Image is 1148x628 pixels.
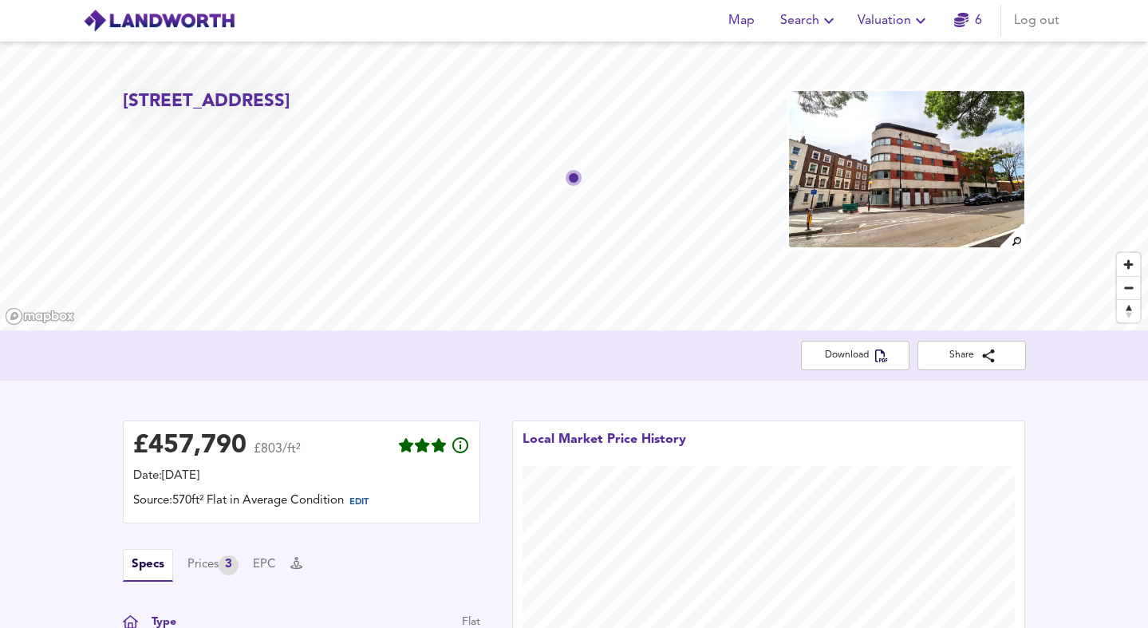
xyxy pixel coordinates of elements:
span: EDIT [349,498,369,507]
span: Zoom out [1117,277,1140,299]
h2: [STREET_ADDRESS] [123,89,290,114]
button: Share [917,341,1026,370]
button: Zoom in [1117,253,1140,276]
button: Specs [123,549,173,582]
div: £ 457,790 [133,434,247,458]
button: Reset bearing to north [1117,299,1140,322]
span: Log out [1014,10,1059,32]
button: Map [716,5,767,37]
button: Download [801,341,909,370]
button: Log out [1008,5,1066,37]
span: £803/ft² [254,443,301,466]
button: 6 [943,5,994,37]
div: Source: 570ft² Flat in Average Condition [133,492,470,513]
button: Prices3 [187,555,239,575]
button: EPC [253,556,276,574]
button: Search [774,5,845,37]
div: Local Market Price History [523,431,686,466]
img: logo [83,9,235,33]
div: 3 [219,555,239,575]
img: search [998,222,1026,250]
div: Prices [187,555,239,575]
a: 6 [954,10,982,32]
div: Date: [DATE] [133,468,470,485]
img: property [787,89,1025,249]
button: Zoom out [1117,276,1140,299]
span: Valuation [858,10,930,32]
span: Download [814,347,897,364]
span: Share [930,347,1013,364]
span: Map [723,10,761,32]
button: Valuation [851,5,937,37]
a: Mapbox homepage [5,307,75,326]
span: Search [780,10,838,32]
span: Reset bearing to north [1117,300,1140,322]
